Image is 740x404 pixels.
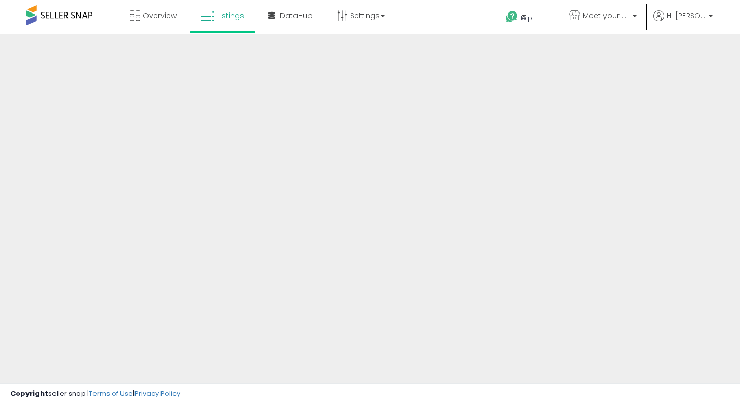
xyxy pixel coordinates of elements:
a: Terms of Use [89,388,133,398]
a: Privacy Policy [134,388,180,398]
span: Help [518,14,532,22]
span: Overview [143,10,177,21]
a: Help [497,3,553,34]
span: DataHub [280,10,313,21]
span: Listings [217,10,244,21]
a: Hi [PERSON_NAME] [653,10,713,34]
div: seller snap | | [10,389,180,399]
span: Meet your needs [583,10,629,21]
strong: Copyright [10,388,48,398]
span: Hi [PERSON_NAME] [667,10,706,21]
i: Get Help [505,10,518,23]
